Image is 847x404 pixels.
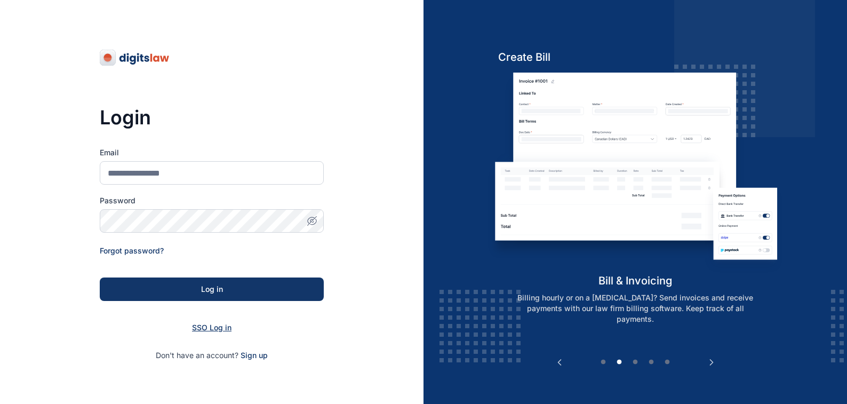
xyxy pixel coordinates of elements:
label: Password [100,195,324,206]
button: Next [706,357,717,368]
h5: bill & invoicing [488,273,784,288]
span: Sign up [241,350,268,361]
p: Don't have an account? [100,350,324,361]
button: Previous [554,357,565,368]
button: 2 [614,357,625,368]
h3: Login [100,107,324,128]
button: 4 [646,357,657,368]
a: Forgot password? [100,246,164,255]
div: Log in [117,284,307,295]
button: 1 [598,357,609,368]
h5: Create Bill [488,50,784,65]
button: Log in [100,278,324,301]
a: SSO Log in [192,323,231,332]
img: bill-and-invoicin [488,73,784,273]
p: Billing hourly or on a [MEDICAL_DATA]? Send invoices and receive payments with our law firm billi... [499,292,772,324]
button: 3 [630,357,641,368]
label: Email [100,147,324,158]
button: 5 [662,357,673,368]
a: Sign up [241,351,268,360]
img: digitslaw-logo [100,49,170,66]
